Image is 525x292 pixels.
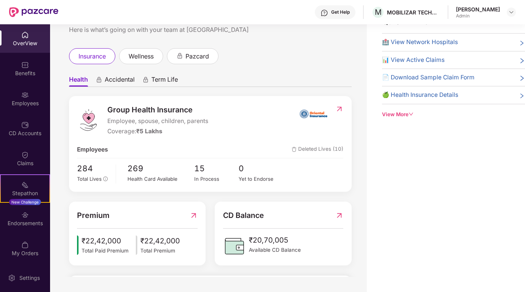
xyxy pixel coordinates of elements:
[77,162,110,175] span: 284
[151,76,178,87] span: Term Life
[21,151,29,159] img: svg+xml;base64,PHN2ZyBpZD0iQ2xhaW0iIHhtbG5zPSJodHRwOi8vd3d3LnczLm9yZy8yMDAwL3N2ZyIgd2lkdGg9IjIwIi...
[1,189,49,197] div: Stepathon
[8,274,16,282] img: svg+xml;base64,PHN2ZyBpZD0iU2V0dGluZy0yMHgyMCIgeG1sbnM9Imh0dHA6Ly93d3cudzMub3JnLzIwMDAvc3ZnIiB3aW...
[335,210,343,221] img: RedirectIcon
[103,177,108,181] span: info-circle
[249,246,301,254] span: Available CD Balance
[127,175,194,183] div: Health Card Available
[96,76,102,83] div: animation
[140,247,180,255] span: Total Premium
[239,175,283,183] div: Yet to Endorse
[77,176,102,182] span: Total Lives
[223,210,264,221] span: CD Balance
[107,104,208,116] span: Group Health Insurance
[335,105,343,113] img: RedirectIcon
[127,162,194,175] span: 269
[519,92,525,99] span: right
[456,13,500,19] div: Admin
[107,117,208,126] span: Employee, spouse, children, parents
[519,39,525,47] span: right
[142,76,149,83] div: animation
[223,235,246,257] img: CDBalanceIcon
[456,6,500,13] div: [PERSON_NAME]
[176,52,183,59] div: animation
[299,104,328,123] img: insurerIcon
[79,52,106,61] span: insurance
[77,109,100,131] img: logo
[21,181,29,189] img: svg+xml;base64,PHN2ZyB4bWxucz0iaHR0cDovL3d3dy53My5vcmcvMjAwMC9zdmciIHdpZHRoPSIyMSIgaGVpZ2h0PSIyMC...
[9,199,41,205] div: New Challenge
[136,128,162,135] span: ₹5 Lakhs
[69,25,352,35] div: Here is what’s going on with your team at [GEOGRAPHIC_DATA]
[508,9,514,15] img: svg+xml;base64,PHN2ZyBpZD0iRHJvcGRvd24tMzJ4MzIiIHhtbG5zPSJodHRwOi8vd3d3LnczLm9yZy8yMDAwL3N2ZyIgd2...
[9,7,58,17] img: New Pazcare Logo
[77,210,110,221] span: Premium
[77,235,79,255] img: icon
[194,175,239,183] div: In Process
[331,9,350,15] div: Get Help
[292,147,297,152] img: deleteIcon
[321,9,328,17] img: svg+xml;base64,PHN2ZyBpZD0iSGVscC0zMngzMiIgeG1sbnM9Imh0dHA6Ly93d3cudzMub3JnLzIwMDAvc3ZnIiB3aWR0aD...
[17,274,42,282] div: Settings
[292,145,343,154] span: Deleted Lives (10)
[382,73,475,82] span: 📄 Download Sample Claim Form
[21,61,29,69] img: svg+xml;base64,PHN2ZyBpZD0iQmVuZWZpdHMiIHhtbG5zPSJodHRwOi8vd3d3LnczLm9yZy8yMDAwL3N2ZyIgd2lkdGg9Ij...
[239,162,283,175] span: 0
[409,112,414,117] span: down
[519,57,525,65] span: right
[21,121,29,129] img: svg+xml;base64,PHN2ZyBpZD0iQ0RfQWNjb3VudHMiIGRhdGEtbmFtZT0iQ0QgQWNjb3VudHMiIHhtbG5zPSJodHRwOi8vd3...
[21,241,29,249] img: svg+xml;base64,PHN2ZyBpZD0iTXlfT3JkZXJzIiBkYXRhLW5hbWU9Ik15IE9yZGVycyIgeG1sbnM9Imh0dHA6Ly93d3cudz...
[21,91,29,99] img: svg+xml;base64,PHN2ZyBpZD0iRW1wbG95ZWVzIiB4bWxucz0iaHR0cDovL3d3dy53My5vcmcvMjAwMC9zdmciIHdpZHRoPS...
[107,127,208,136] div: Coverage:
[185,52,209,61] span: pazcard
[382,38,458,47] span: 🏥 View Network Hospitals
[82,247,129,255] span: Total Paid Premium
[382,55,445,65] span: 📊 View Active Claims
[387,9,440,16] div: MOBILIZAR TECHNOLOGIES PRIVATE LIMITED
[382,110,525,118] div: View More
[249,235,301,246] span: ₹20,70,005
[129,52,154,61] span: wellness
[190,210,198,221] img: RedirectIcon
[136,235,137,255] img: icon
[382,90,458,99] span: 🍏 Health Insurance Details
[21,31,29,39] img: svg+xml;base64,PHN2ZyBpZD0iSG9tZSIgeG1sbnM9Imh0dHA6Ly93d3cudzMub3JnLzIwMDAvc3ZnIiB3aWR0aD0iMjAiIG...
[82,235,129,247] span: ₹22,42,000
[375,8,382,17] span: M
[21,211,29,219] img: svg+xml;base64,PHN2ZyBpZD0iRW5kb3JzZW1lbnRzIiB4bWxucz0iaHR0cDovL3d3dy53My5vcmcvMjAwMC9zdmciIHdpZH...
[519,74,525,82] span: right
[105,76,135,87] span: Accidental
[69,76,88,87] span: Health
[194,162,239,175] span: 15
[140,235,180,247] span: ₹22,42,000
[77,145,108,154] span: Employees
